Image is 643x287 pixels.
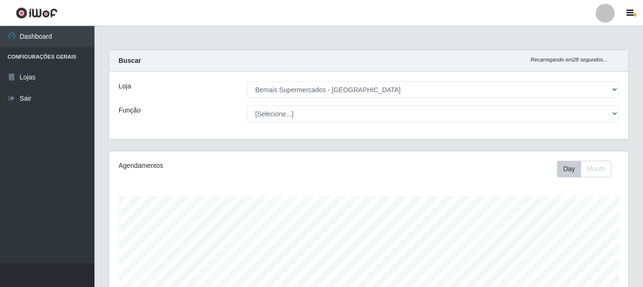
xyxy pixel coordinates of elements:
[119,161,319,171] div: Agendamentos
[531,57,608,62] i: Recarregando em 28 segundos...
[557,161,581,177] button: Day
[557,161,619,177] div: Toolbar with button groups
[557,161,611,177] div: First group
[581,161,611,177] button: Month
[119,81,131,91] label: Loja
[16,7,58,19] img: CoreUI Logo
[119,105,141,115] label: Função
[119,57,141,64] strong: Buscar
